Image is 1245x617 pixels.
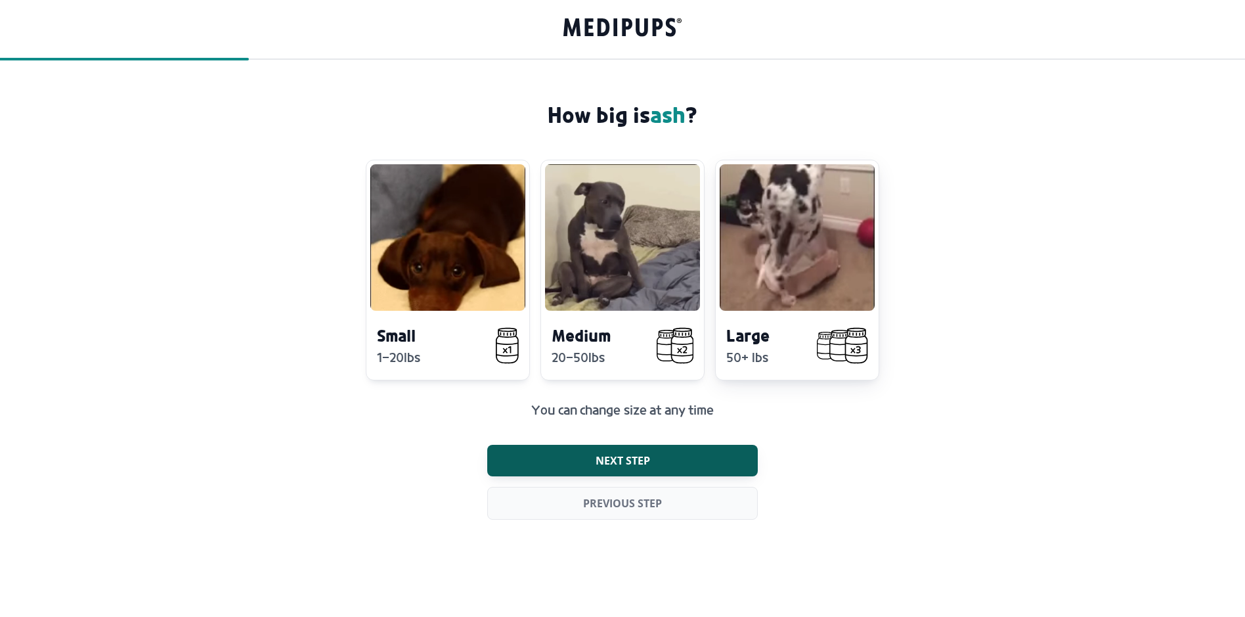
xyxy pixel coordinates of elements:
[377,325,457,346] h4: Small
[487,487,758,520] button: Previous step
[377,349,457,366] p: 1-20lbs
[563,15,682,43] a: Groove
[650,101,686,129] span: ash
[487,445,758,476] button: Next step
[548,102,697,128] h3: How big is ?
[726,325,806,346] h4: Large
[583,497,662,510] span: Previous step
[726,349,806,366] p: 50+ lbs
[531,401,714,419] p: You can change size at any time
[596,454,650,467] span: Next step
[552,349,632,366] p: 20-50lbs
[552,325,632,346] h4: Medium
